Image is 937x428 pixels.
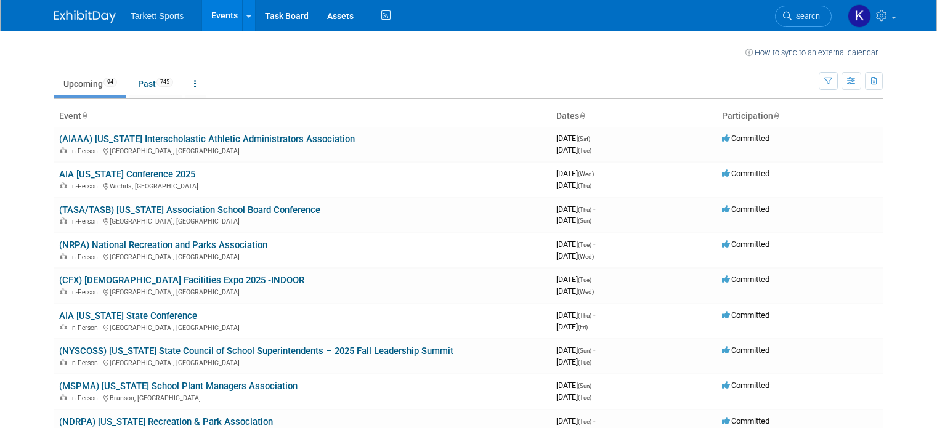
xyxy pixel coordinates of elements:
a: Search [775,6,832,27]
span: (Wed) [578,171,594,177]
a: Sort by Event Name [81,111,87,121]
span: In-Person [70,147,102,155]
span: (Tue) [578,277,591,283]
img: Kenya Larkin-Landers [848,4,871,28]
img: In-Person Event [60,394,67,400]
span: (Wed) [578,253,594,260]
span: Search [792,12,820,21]
span: (Thu) [578,312,591,319]
span: - [593,275,595,284]
span: - [593,381,595,390]
span: (Sun) [578,382,591,389]
span: (Sun) [578,217,591,224]
span: (Sat) [578,135,590,142]
a: (NYSCOSS) [US_STATE] State Council of School Superintendents – 2025 Fall Leadership Summit [59,345,453,357]
div: [GEOGRAPHIC_DATA], [GEOGRAPHIC_DATA] [59,357,546,367]
th: Participation [717,106,883,127]
span: (Tue) [578,394,591,401]
span: (Sun) [578,347,591,354]
span: In-Person [70,324,102,332]
span: [DATE] [556,145,591,155]
span: - [593,416,595,426]
div: [GEOGRAPHIC_DATA], [GEOGRAPHIC_DATA] [59,251,546,261]
span: (Tue) [578,418,591,425]
a: (AIAAA) [US_STATE] Interscholastic Athletic Administrators Association [59,134,355,145]
a: Sort by Participation Type [773,111,779,121]
span: - [593,204,595,214]
span: - [593,345,595,355]
a: (CFX) [DEMOGRAPHIC_DATA] Facilities Expo 2025 -INDOOR [59,275,304,286]
span: [DATE] [556,240,595,249]
a: AIA [US_STATE] State Conference [59,310,197,321]
span: In-Person [70,394,102,402]
span: In-Person [70,359,102,367]
a: Upcoming94 [54,72,126,95]
img: In-Person Event [60,182,67,188]
span: Committed [722,381,769,390]
span: (Thu) [578,182,591,189]
span: (Thu) [578,206,591,213]
img: In-Person Event [60,147,67,153]
th: Event [54,106,551,127]
a: (TASA/TASB) [US_STATE] Association School Board Conference [59,204,320,216]
span: Committed [722,275,769,284]
img: In-Person Event [60,359,67,365]
span: In-Person [70,253,102,261]
span: [DATE] [556,381,595,390]
a: (MSPMA) [US_STATE] School Plant Managers Association [59,381,298,392]
div: [GEOGRAPHIC_DATA], [GEOGRAPHIC_DATA] [59,322,546,332]
span: [DATE] [556,392,591,402]
span: (Tue) [578,241,591,248]
span: [DATE] [556,310,595,320]
img: In-Person Event [60,217,67,224]
a: Sort by Start Date [579,111,585,121]
span: - [592,134,594,143]
span: In-Person [70,182,102,190]
span: (Wed) [578,288,594,295]
div: [GEOGRAPHIC_DATA], [GEOGRAPHIC_DATA] [59,286,546,296]
span: Committed [722,310,769,320]
span: Committed [722,169,769,178]
img: ExhibitDay [54,10,116,23]
span: [DATE] [556,416,595,426]
span: (Fri) [578,324,588,331]
span: In-Person [70,288,102,296]
span: 94 [103,78,117,87]
div: Branson, [GEOGRAPHIC_DATA] [59,392,546,402]
span: [DATE] [556,169,598,178]
span: [DATE] [556,134,594,143]
span: [DATE] [556,251,594,260]
a: (NRPA) National Recreation and Parks Association [59,240,267,251]
img: In-Person Event [60,253,67,259]
div: [GEOGRAPHIC_DATA], [GEOGRAPHIC_DATA] [59,145,546,155]
span: In-Person [70,217,102,225]
img: In-Person Event [60,324,67,330]
span: Committed [722,204,769,214]
span: (Tue) [578,359,591,366]
span: [DATE] [556,275,595,284]
span: Committed [722,345,769,355]
img: In-Person Event [60,288,67,294]
a: Past745 [129,72,182,95]
span: Committed [722,416,769,426]
span: Committed [722,134,769,143]
span: [DATE] [556,357,591,366]
span: [DATE] [556,322,588,331]
a: How to sync to an external calendar... [745,48,883,57]
a: (NDRPA) [US_STATE] Recreation & Park Association [59,416,273,427]
span: 745 [156,78,173,87]
span: [DATE] [556,216,591,225]
span: (Tue) [578,147,591,154]
span: - [596,169,598,178]
span: [DATE] [556,345,595,355]
span: [DATE] [556,180,591,190]
div: Wichita, [GEOGRAPHIC_DATA] [59,180,546,190]
span: - [593,240,595,249]
div: [GEOGRAPHIC_DATA], [GEOGRAPHIC_DATA] [59,216,546,225]
span: [DATE] [556,204,595,214]
span: - [593,310,595,320]
a: AIA [US_STATE] Conference 2025 [59,169,195,180]
th: Dates [551,106,717,127]
span: Committed [722,240,769,249]
span: [DATE] [556,286,594,296]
